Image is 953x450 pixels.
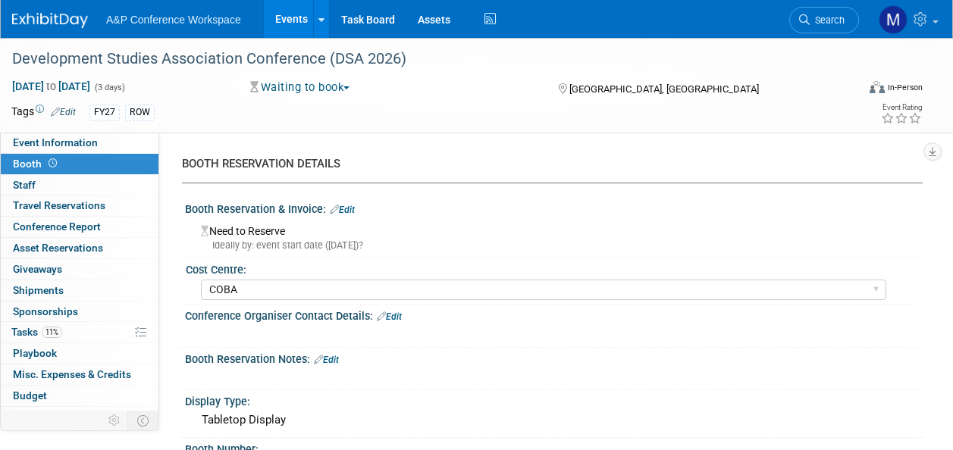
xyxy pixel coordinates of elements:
[44,80,58,92] span: to
[13,242,103,254] span: Asset Reservations
[245,80,356,95] button: Waiting to book
[42,327,62,338] span: 11%
[1,386,158,406] a: Budget
[13,284,64,296] span: Shipments
[93,83,125,92] span: (3 days)
[185,198,923,217] div: Booth Reservation & Invoice:
[196,220,911,252] div: Need to Reserve
[13,305,78,317] span: Sponsorships
[377,311,402,322] a: Edit
[1,195,158,216] a: Travel Reservations
[881,104,922,111] div: Event Rating
[12,13,88,28] img: ExhibitDay
[13,220,101,233] span: Conference Report
[790,79,923,102] div: Event Format
[13,347,57,359] span: Playbook
[870,81,885,93] img: Format-Inperson.png
[1,217,158,237] a: Conference Report
[89,105,120,120] div: FY27
[879,5,908,34] img: Matt Hambridge
[185,348,923,367] div: Booth Reservation Notes:
[314,355,339,365] a: Edit
[7,45,845,73] div: Development Studies Association Conference (DSA 2026)
[1,407,158,427] a: ROI, Objectives & ROO
[1,364,158,385] a: Misc. Expenses & Credits
[11,80,91,93] span: [DATE] [DATE]
[102,411,128,430] td: Personalize Event Tab Strip
[1,175,158,195] a: Staff
[196,408,911,432] div: Tabletop Display
[1,259,158,280] a: Giveaways
[789,7,859,33] a: Search
[13,411,114,423] span: ROI, Objectives & ROO
[13,263,62,275] span: Giveaways
[1,238,158,258] a: Asset Reservations
[13,389,47,402] span: Budget
[51,107,76,117] a: Edit
[11,104,76,121] td: Tags
[201,239,911,252] div: Ideally by: event start date ([DATE])?
[569,83,759,95] span: [GEOGRAPHIC_DATA], [GEOGRAPHIC_DATA]
[185,305,923,324] div: Conference Organiser Contact Details:
[185,390,923,409] div: Display Type:
[330,205,355,215] a: Edit
[182,156,911,172] div: BOOTH RESERVATION DETAILS
[128,411,159,430] td: Toggle Event Tabs
[13,136,98,148] span: Event Information
[125,105,155,120] div: ROW
[45,158,60,169] span: Booth not reserved yet
[13,179,36,191] span: Staff
[13,199,105,211] span: Travel Reservations
[810,14,845,26] span: Search
[13,158,60,170] span: Booth
[1,322,158,342] a: Tasks11%
[1,280,158,301] a: Shipments
[11,326,62,338] span: Tasks
[1,133,158,153] a: Event Information
[1,154,158,174] a: Booth
[13,368,131,380] span: Misc. Expenses & Credits
[887,82,923,93] div: In-Person
[186,258,916,277] div: Cost Centre:
[1,302,158,322] a: Sponsorships
[1,343,158,364] a: Playbook
[106,14,241,26] span: A&P Conference Workspace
